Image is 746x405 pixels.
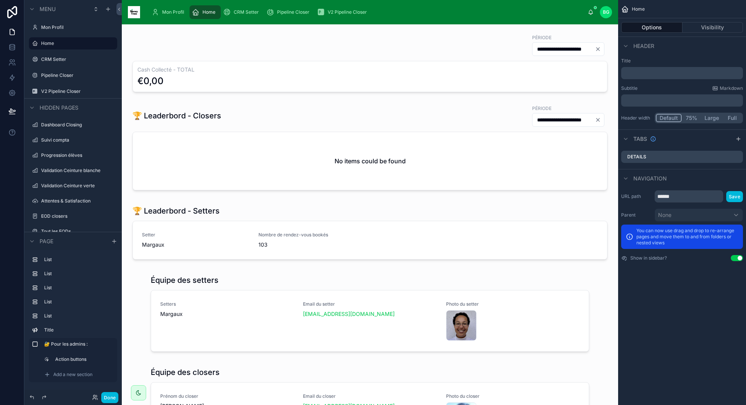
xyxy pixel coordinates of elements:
div: scrollable content [621,94,743,107]
button: Options [621,22,682,33]
label: Pipeline Closer [41,72,113,78]
div: scrollable content [621,67,743,79]
span: Add a new section [53,372,92,378]
label: Progression élèves [41,152,113,158]
a: CRM Setter [221,5,264,19]
span: Home [202,9,215,15]
label: List [44,257,111,263]
a: Home [190,5,221,19]
button: Save [726,191,743,202]
span: Navigation [633,175,667,182]
button: Visibility [682,22,743,33]
label: Validation Ceinture blanche [41,167,113,174]
label: CRM Setter [41,56,113,62]
a: V2 Pipeline Closer [315,5,372,19]
button: Done [101,392,118,403]
span: Menu [40,5,56,13]
button: None [655,209,743,222]
label: V2 Pipeline Closer [41,88,113,94]
span: Mon Profil [162,9,184,15]
label: Header width [621,115,652,121]
label: Action buttons [55,356,110,362]
span: Tabs [633,135,647,143]
span: BG [603,9,609,15]
label: Subtitle [621,85,638,91]
button: Large [701,114,722,122]
label: Mon Profil [41,24,113,30]
button: Default [656,114,682,122]
span: Hidden pages [40,104,78,112]
label: Dashboard Closing [41,122,113,128]
span: Page [40,238,53,245]
label: Home [41,40,113,46]
label: Details [627,154,646,160]
a: Markdown [712,85,743,91]
label: List [44,313,111,319]
span: None [658,211,671,219]
label: Validation Ceinture verte [41,183,113,189]
a: Pipeline Closer [264,5,315,19]
label: List [44,271,111,277]
span: Pipeline Closer [277,9,309,15]
label: Parent [621,212,652,218]
span: Markdown [720,85,743,91]
button: 75% [682,114,701,122]
span: CRM Setter [234,9,259,15]
label: List [44,299,111,305]
label: Suivi compta [41,137,113,143]
p: You can now use drag and drop to re-arrange pages and move them to and from folders or nested views [636,228,738,246]
label: Tout les EODs [41,228,113,234]
span: V2 Pipeline Closer [328,9,367,15]
label: Attentes & Satisfaction [41,198,113,204]
label: Title [44,327,111,333]
label: Title [621,58,743,64]
label: Show in sidebar? [630,255,667,261]
label: EOD closers [41,213,113,219]
div: scrollable content [24,250,122,390]
label: URL path [621,193,652,199]
label: 🔐 Pour les admins : [44,341,111,347]
button: Full [722,114,742,122]
a: Mon Profil [149,5,190,19]
div: scrollable content [146,4,588,21]
img: App logo [128,6,140,18]
span: Header [633,42,654,50]
label: List [44,285,111,291]
span: Home [632,6,645,12]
